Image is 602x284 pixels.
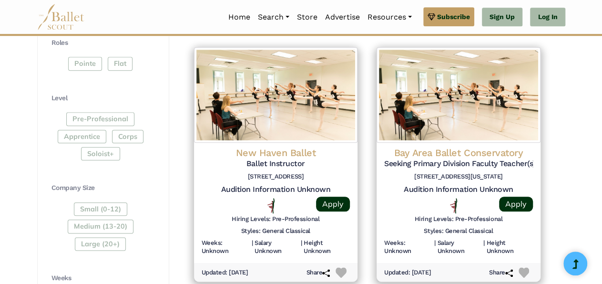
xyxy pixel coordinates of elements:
a: Log In [530,8,565,27]
h4: Weeks [51,273,153,283]
a: Subscribe [423,7,474,26]
a: Home [224,7,254,27]
h6: Share [306,269,330,277]
h6: | [252,239,253,255]
h6: Share [489,269,513,277]
h6: Hiring Levels: Pre-Professional [232,215,319,223]
h6: Weeks: Unknown [384,239,432,255]
h6: Hiring Levels: Pre-Professional [415,215,502,223]
h6: Height Unknown [304,239,350,255]
a: Resources [364,7,416,27]
img: Heart [336,267,347,278]
a: Advertise [321,7,364,27]
h5: Audition Information Unknown [202,185,350,195]
h6: Updated: [DATE] [202,269,248,277]
h4: Level [51,94,153,103]
h6: Updated: [DATE] [384,269,431,277]
h6: Styles: General Classical [424,227,493,235]
h6: | [434,239,436,255]
h4: New Haven Ballet [202,147,350,159]
img: Logo [194,47,358,143]
h4: Bay Area Ballet Conservatory [384,147,533,159]
a: Apply [499,197,533,211]
h6: | [300,239,302,255]
h6: Styles: General Classical [241,227,310,235]
img: gem.svg [428,11,435,22]
img: Logo [377,47,541,143]
h6: [STREET_ADDRESS][US_STATE] [384,173,533,181]
h6: Weeks: Unknown [202,239,250,255]
h6: Salary Unknown [438,239,481,255]
h4: Roles [51,38,153,48]
img: All [450,198,457,213]
h6: | [483,239,485,255]
h5: Audition Information Unknown [384,185,533,195]
span: Subscribe [437,11,470,22]
img: All [267,198,275,213]
h6: Salary Unknown [255,239,298,255]
a: Sign Up [482,8,522,27]
h5: Ballet Instructor [202,159,350,169]
h4: Company Size [51,183,153,193]
a: Search [254,7,293,27]
h5: Seeking Primary Division Faculty Teacher(s) [384,159,533,169]
h6: [STREET_ADDRESS] [202,173,350,181]
img: Heart [519,267,530,278]
h6: Height Unknown [486,239,532,255]
a: Apply [316,197,350,211]
a: Store [293,7,321,27]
